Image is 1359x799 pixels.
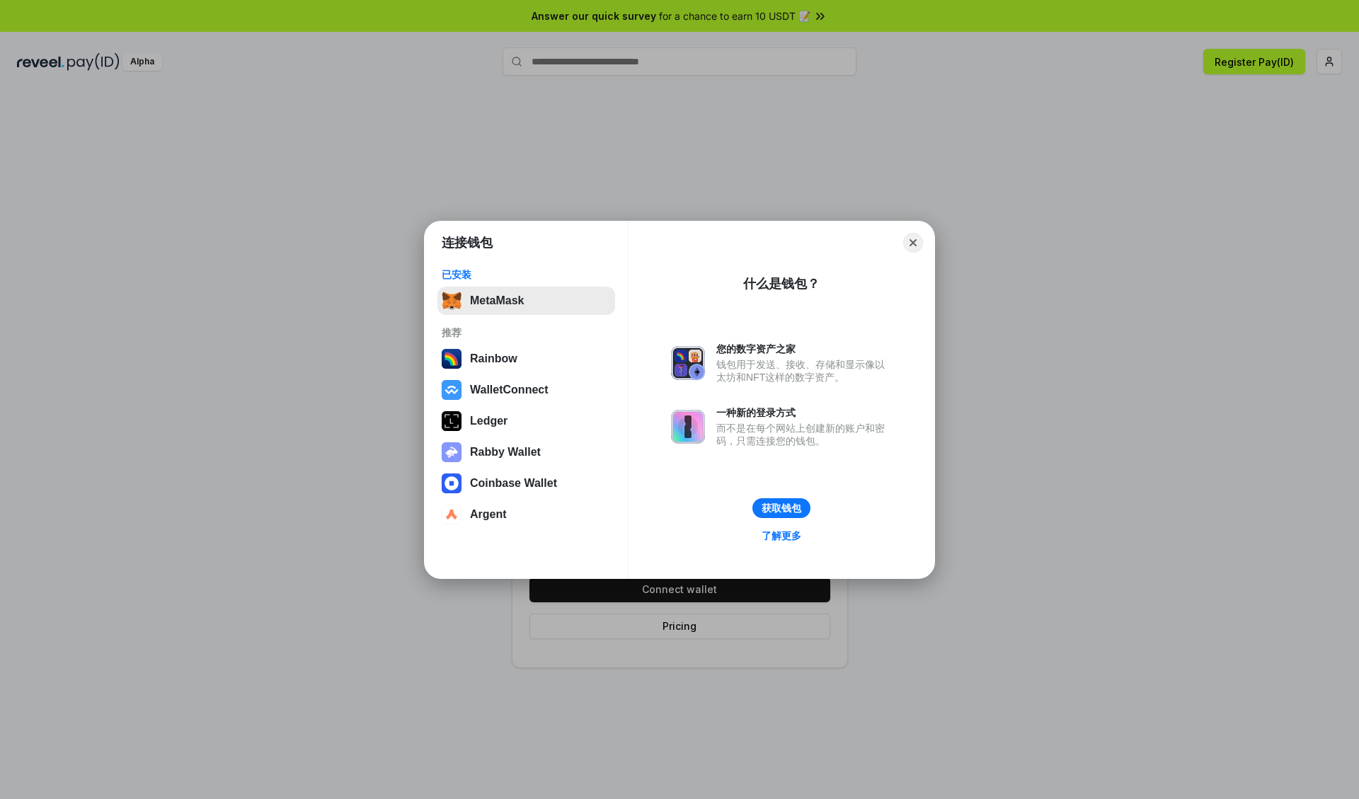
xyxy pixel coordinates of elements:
[762,529,801,542] div: 了解更多
[716,343,892,355] div: 您的数字资产之家
[470,352,517,365] div: Rainbow
[442,234,493,251] h1: 连接钱包
[762,502,801,515] div: 获取钱包
[442,380,461,400] img: svg+xml,%3Csvg%20width%3D%2228%22%20height%3D%2228%22%20viewBox%3D%220%200%2028%2028%22%20fill%3D...
[470,446,541,459] div: Rabby Wallet
[716,406,892,419] div: 一种新的登录方式
[442,473,461,493] img: svg+xml,%3Csvg%20width%3D%2228%22%20height%3D%2228%22%20viewBox%3D%220%200%2028%2028%22%20fill%3D...
[470,384,549,396] div: WalletConnect
[442,411,461,431] img: svg+xml,%3Csvg%20xmlns%3D%22http%3A%2F%2Fwww.w3.org%2F2000%2Fsvg%22%20width%3D%2228%22%20height%3...
[442,291,461,311] img: svg+xml,%3Csvg%20fill%3D%22none%22%20height%3D%2233%22%20viewBox%3D%220%200%2035%2033%22%20width%...
[437,500,615,529] button: Argent
[442,268,611,281] div: 已安装
[752,498,810,518] button: 获取钱包
[437,469,615,498] button: Coinbase Wallet
[903,233,923,253] button: Close
[437,438,615,466] button: Rabby Wallet
[671,410,705,444] img: svg+xml,%3Csvg%20xmlns%3D%22http%3A%2F%2Fwww.w3.org%2F2000%2Fsvg%22%20fill%3D%22none%22%20viewBox...
[437,287,615,315] button: MetaMask
[470,477,557,490] div: Coinbase Wallet
[437,376,615,404] button: WalletConnect
[671,346,705,380] img: svg+xml,%3Csvg%20xmlns%3D%22http%3A%2F%2Fwww.w3.org%2F2000%2Fsvg%22%20fill%3D%22none%22%20viewBox...
[442,505,461,524] img: svg+xml,%3Csvg%20width%3D%2228%22%20height%3D%2228%22%20viewBox%3D%220%200%2028%2028%22%20fill%3D...
[437,407,615,435] button: Ledger
[753,527,810,545] a: 了解更多
[470,415,508,427] div: Ledger
[442,349,461,369] img: svg+xml,%3Csvg%20width%3D%22120%22%20height%3D%22120%22%20viewBox%3D%220%200%20120%20120%22%20fil...
[470,508,507,521] div: Argent
[716,358,892,384] div: 钱包用于发送、接收、存储和显示像以太坊和NFT这样的数字资产。
[442,326,611,339] div: 推荐
[716,422,892,447] div: 而不是在每个网站上创建新的账户和密码，只需连接您的钱包。
[442,442,461,462] img: svg+xml,%3Csvg%20xmlns%3D%22http%3A%2F%2Fwww.w3.org%2F2000%2Fsvg%22%20fill%3D%22none%22%20viewBox...
[437,345,615,373] button: Rainbow
[470,294,524,307] div: MetaMask
[743,275,820,292] div: 什么是钱包？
